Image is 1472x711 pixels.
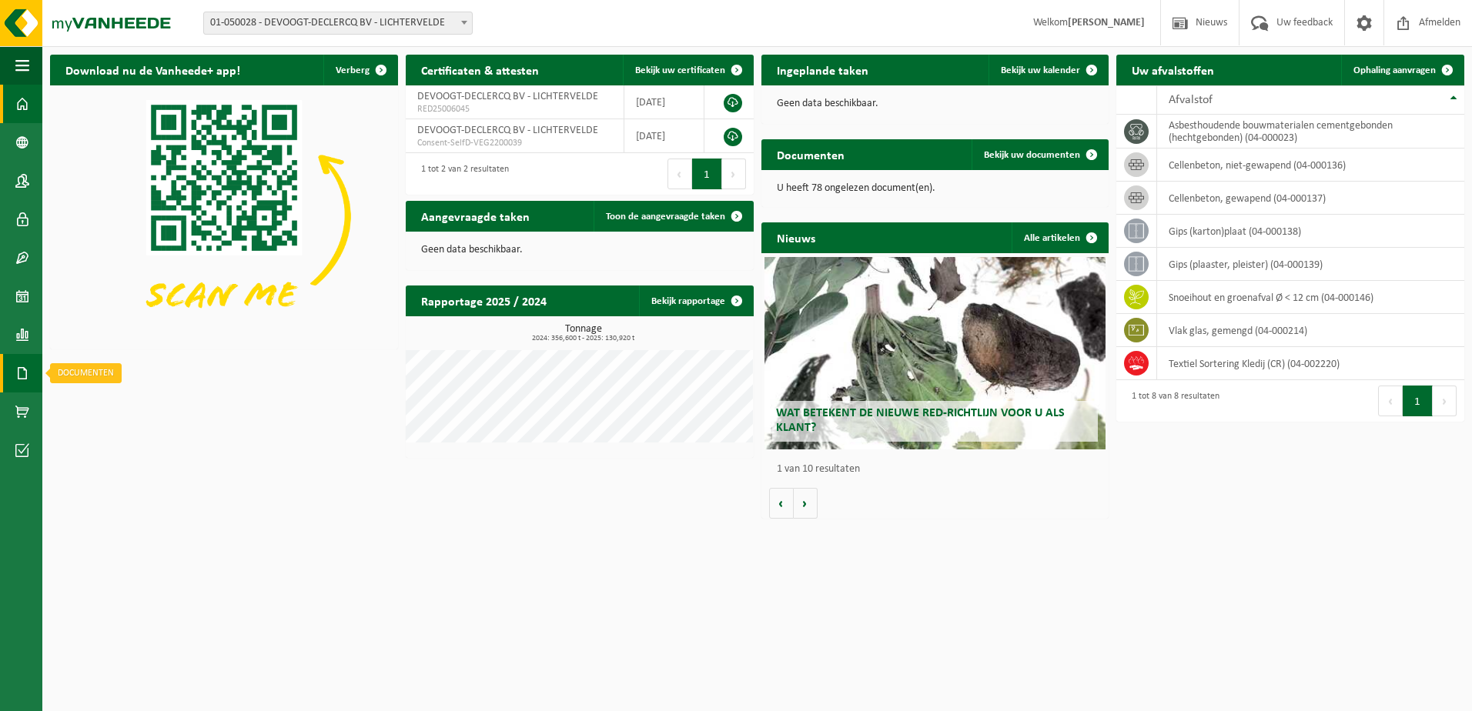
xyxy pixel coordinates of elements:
[1157,347,1464,380] td: Textiel Sortering Kledij (CR) (04-002220)
[1353,65,1436,75] span: Ophaling aanvragen
[1124,384,1219,418] div: 1 tot 8 van 8 resultaten
[336,65,370,75] span: Verberg
[50,55,256,85] h2: Download nu de Vanheede+ app!
[635,65,725,75] span: Bekijk uw certificaten
[667,159,692,189] button: Previous
[761,55,884,85] h2: Ingeplande taken
[417,137,612,149] span: Consent-SelfD-VEG2200039
[1378,386,1403,416] button: Previous
[1157,215,1464,248] td: gips (karton)plaat (04-000138)
[764,257,1106,449] a: Wat betekent de nieuwe RED-richtlijn voor u als klant?
[794,488,818,519] button: Volgende
[989,55,1107,85] a: Bekijk uw kalender
[623,55,752,85] a: Bekijk uw certificaten
[1157,248,1464,281] td: gips (plaaster, pleister) (04-000139)
[417,103,612,115] span: RED25006045
[776,407,1065,434] span: Wat betekent de nieuwe RED-richtlijn voor u als klant?
[1169,94,1213,106] span: Afvalstof
[624,85,704,119] td: [DATE]
[777,183,1094,194] p: U heeft 78 ongelezen document(en).
[639,285,752,316] a: Bekijk rapportage
[1157,281,1464,314] td: snoeihout en groenafval Ø < 12 cm (04-000146)
[413,157,509,191] div: 1 tot 2 van 2 resultaten
[406,285,562,315] h2: Rapportage 2025 / 2024
[984,150,1080,160] span: Bekijk uw documenten
[417,125,598,136] span: DEVOOGT-DECLERCQ BV - LICHTERVELDE
[624,119,704,153] td: [DATE]
[1001,65,1080,75] span: Bekijk uw kalender
[417,91,598,102] span: DEVOOGT-DECLERCQ BV - LICHTERVELDE
[1403,386,1433,416] button: 1
[1157,115,1464,149] td: asbesthoudende bouwmaterialen cementgebonden (hechtgebonden) (04-000023)
[421,245,738,255] p: Geen data beschikbaar.
[50,85,398,346] img: Download de VHEPlus App
[204,12,472,34] span: 01-050028 - DEVOOGT-DECLERCQ BV - LICHTERVELDE
[406,55,554,85] h2: Certificaten & attesten
[761,139,860,169] h2: Documenten
[1068,17,1145,28] strong: [PERSON_NAME]
[1012,222,1107,253] a: Alle artikelen
[1116,55,1229,85] h2: Uw afvalstoffen
[1341,55,1463,85] a: Ophaling aanvragen
[1157,182,1464,215] td: cellenbeton, gewapend (04-000137)
[722,159,746,189] button: Next
[203,12,473,35] span: 01-050028 - DEVOOGT-DECLERCQ BV - LICHTERVELDE
[777,464,1102,475] p: 1 van 10 resultaten
[413,324,754,342] h3: Tonnage
[594,201,752,232] a: Toon de aangevraagde taken
[1433,386,1457,416] button: Next
[692,159,722,189] button: 1
[413,335,754,342] span: 2024: 356,600 t - 2025: 130,920 t
[606,212,725,222] span: Toon de aangevraagde taken
[972,139,1107,170] a: Bekijk uw documenten
[761,222,831,252] h2: Nieuws
[777,98,1094,109] p: Geen data beschikbaar.
[769,488,794,519] button: Vorige
[1157,149,1464,182] td: cellenbeton, niet-gewapend (04-000136)
[323,55,396,85] button: Verberg
[1157,314,1464,347] td: vlak glas, gemengd (04-000214)
[406,201,545,231] h2: Aangevraagde taken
